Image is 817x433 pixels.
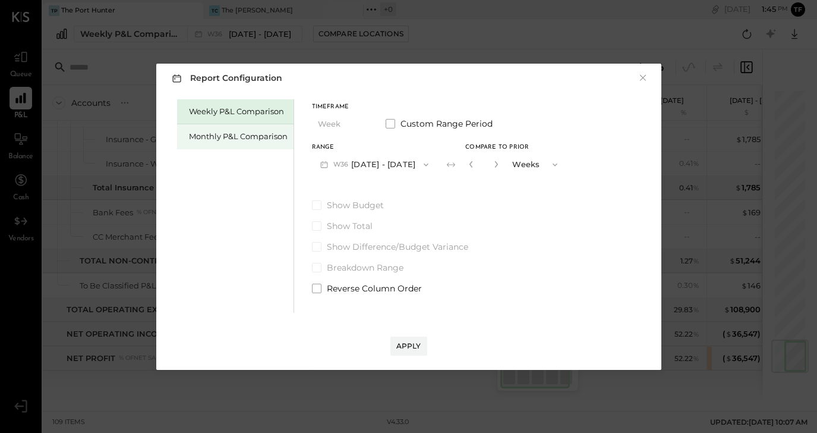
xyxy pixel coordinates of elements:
[312,153,437,175] button: W36[DATE] - [DATE]
[327,241,468,253] span: Show Difference/Budget Variance
[465,145,529,150] span: Compare to Prior
[312,104,371,110] div: Timeframe
[189,131,288,142] div: Monthly P&L Comparison
[400,118,493,130] span: Custom Range Period
[327,262,403,274] span: Breakdown Range
[169,71,282,86] h3: Report Configuration
[638,72,648,84] button: ×
[327,199,384,211] span: Show Budget
[327,220,373,232] span: Show Total
[189,106,288,117] div: Weekly P&L Comparison
[396,341,421,351] div: Apply
[390,337,427,356] button: Apply
[506,153,566,175] button: Weeks
[333,160,352,170] span: W36
[312,113,371,135] button: Week
[327,283,422,294] span: Reverse Column Order
[312,145,437,150] div: Range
